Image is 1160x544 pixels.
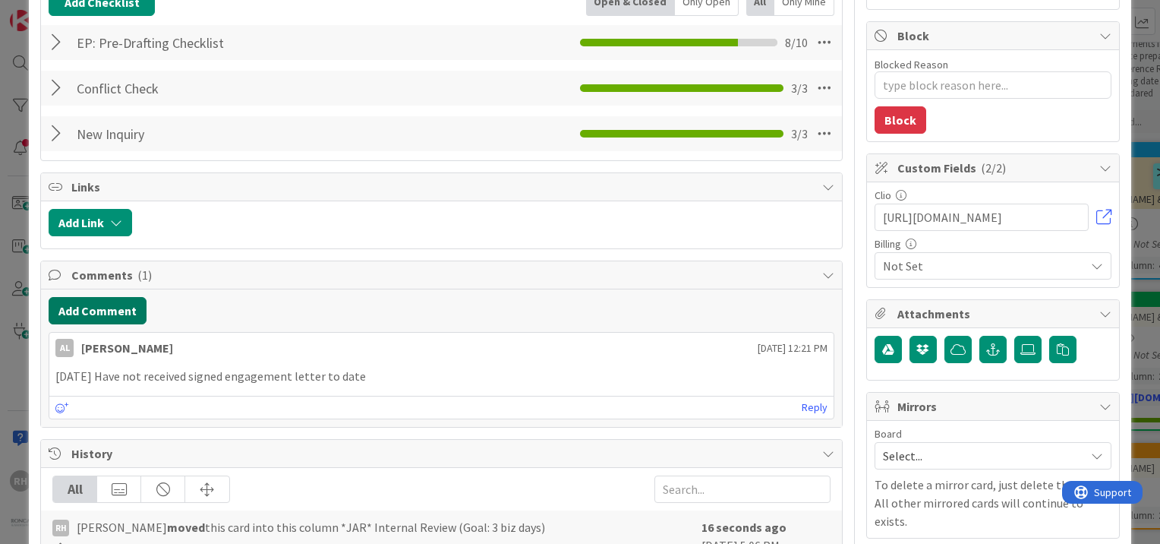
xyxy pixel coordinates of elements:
[71,266,815,284] span: Comments
[875,239,1111,249] div: Billing
[71,120,413,147] input: Add Checklist...
[791,125,808,143] span: 3 / 3
[897,159,1092,177] span: Custom Fields
[875,190,1111,201] div: Clio
[654,476,831,503] input: Search...
[981,160,1006,176] span: ( 2/2 )
[875,58,948,71] label: Blocked Reason
[137,267,152,283] span: ( 1 )
[55,339,74,357] div: AL
[53,476,97,502] div: All
[758,340,827,356] span: [DATE] 12:21 PM
[71,444,815,463] span: History
[49,209,132,236] button: Add Link
[785,33,808,52] span: 8 / 10
[883,257,1085,275] span: Not Set
[875,106,926,134] button: Block
[897,305,1092,323] span: Attachments
[71,74,413,102] input: Add Checklist...
[52,520,69,536] div: RH
[71,29,413,56] input: Add Checklist...
[81,339,173,357] div: [PERSON_NAME]
[71,178,815,196] span: Links
[55,368,827,385] p: [DATE] Have not received signed engagement letter to date
[77,518,545,536] span: [PERSON_NAME] this card into this column *JAR* Internal Review (Goal: 3 biz days)
[32,2,69,21] span: Support
[875,476,1111,530] p: To delete a mirror card, just delete the card. All other mirrored cards will continue to exists.
[701,520,786,535] b: 16 seconds ago
[875,429,902,439] span: Board
[791,79,808,97] span: 3 / 3
[49,297,147,324] button: Add Comment
[167,520,205,535] b: moved
[883,445,1077,467] span: Select...
[897,397,1092,416] span: Mirrors
[897,27,1092,45] span: Block
[802,398,827,417] a: Reply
